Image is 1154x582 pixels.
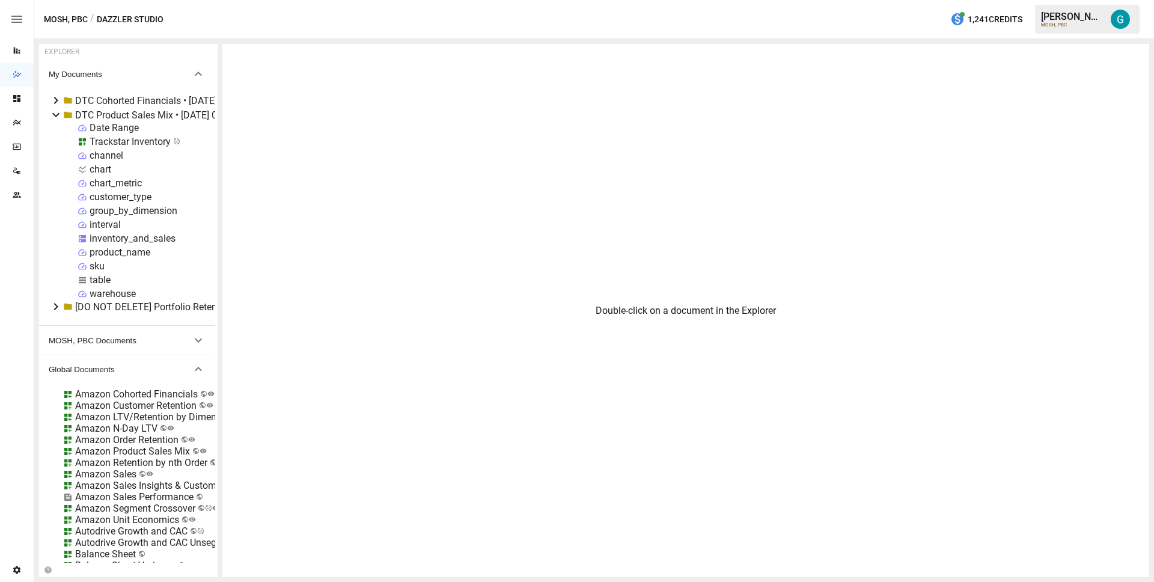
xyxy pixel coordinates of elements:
[39,60,215,88] button: My Documents
[200,447,207,455] svg: Public
[75,95,243,106] div: DTC Cohorted Financials • [DATE] 08:42
[75,525,188,537] div: Autodrive Growth and CAC
[1104,2,1137,36] button: Gavin Acres
[90,150,123,161] div: channel
[75,537,248,548] div: Autodrive Growth and CAC Unsegmented
[90,164,111,175] div: chart
[205,504,212,512] svg: Published
[206,402,213,409] svg: Public
[90,122,139,133] div: Date Range
[75,434,179,446] div: Amazon Order Retention
[1041,11,1104,22] div: [PERSON_NAME]
[75,480,258,491] div: Amazon Sales Insights & Customer Metrics
[1111,10,1130,29] img: Gavin Acres
[90,288,136,299] div: warehouse
[968,12,1022,27] span: 1,241 Credits
[596,305,776,316] div: Double-click on a document in the Explorer
[173,138,180,145] svg: Published
[167,424,174,432] svg: Public
[90,274,111,286] div: table
[39,355,215,384] button: Global Documents
[39,326,215,355] button: MOSH, PBC Documents
[75,503,195,514] div: Amazon Segment Crossover
[90,177,142,189] div: chart_metric
[75,423,157,434] div: Amazon N-Day LTV
[75,411,234,423] div: Amazon LTV/Retention by Dimension
[189,516,196,523] svg: Public
[90,205,177,216] div: group_by_dimension
[146,470,153,477] svg: Public
[90,260,105,272] div: sku
[44,47,79,56] div: EXPLORER
[188,436,195,443] svg: Public
[75,560,176,571] div: Balance Sheet Variance
[75,301,320,313] div: [DO NOT DELETE] Portfolio Retention Prediction Accuracy
[75,514,179,525] div: Amazon Unit Economics
[197,527,204,535] svg: Published
[207,390,215,397] svg: Public
[75,548,136,560] div: Balance Sheet
[212,504,219,512] svg: Public
[945,8,1027,31] button: 1,241Credits
[75,109,236,121] div: DTC Product Sales Mix • [DATE] 08:16
[90,12,94,27] div: /
[75,446,190,457] div: Amazon Product Sales Mix
[75,457,207,468] div: Amazon Retention by nth Order
[90,191,151,203] div: customer_type
[41,566,54,574] button: Collapse Folders
[49,70,191,79] span: My Documents
[75,388,198,400] div: Amazon Cohorted Financials
[75,468,136,480] div: Amazon Sales
[90,219,121,230] div: interval
[49,336,191,345] span: MOSH, PBC Documents
[90,247,150,258] div: product_name
[1041,22,1104,28] div: MOSH, PBC
[90,233,176,244] div: inventory_and_sales
[90,136,171,147] div: Trackstar Inventory
[75,491,194,503] div: Amazon Sales Performance
[75,400,197,411] div: Amazon Customer Retention
[49,365,191,374] span: Global Documents
[44,12,88,27] button: MOSH, PBC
